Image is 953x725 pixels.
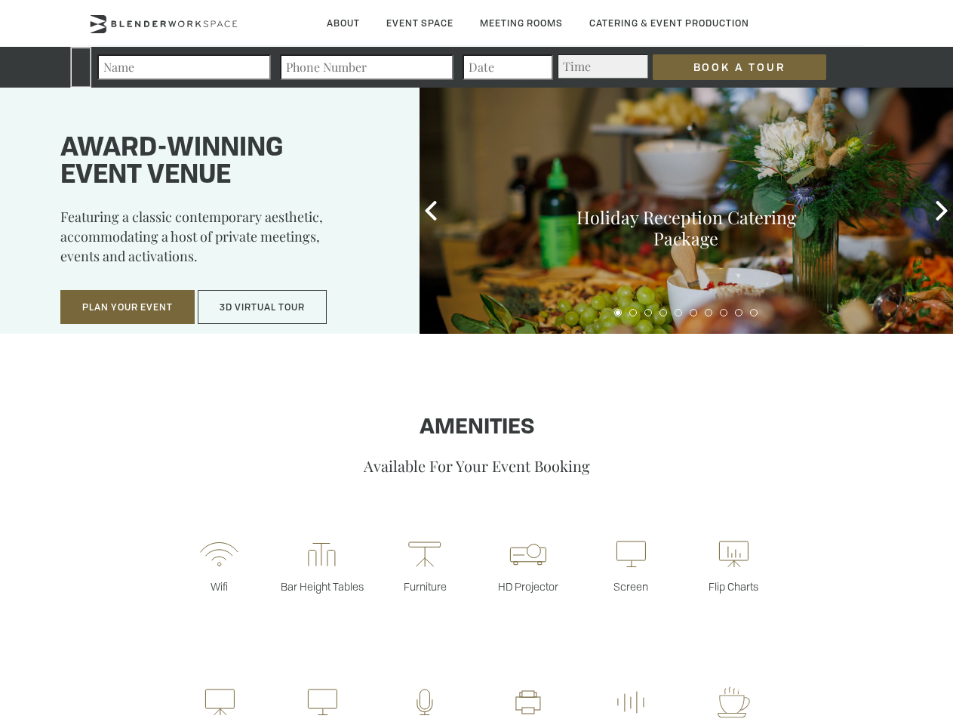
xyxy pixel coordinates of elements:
p: Available For Your Event Booking [48,455,905,476]
p: Flip Charts [682,579,785,594]
p: Wifi [168,579,270,594]
p: HD Projector [477,579,579,594]
input: Book a Tour [653,54,826,80]
p: Screen [579,579,682,594]
iframe: Chat Widget [878,652,953,725]
a: Holiday Reception Catering Package [576,205,796,250]
input: Name [97,54,271,80]
button: 3D Virtual Tour [198,290,327,325]
input: Date [463,54,553,80]
input: Phone Number [280,54,453,80]
button: Plan Your Event [60,290,195,325]
h1: Amenities [48,416,905,440]
h1: Award-winning event venue [60,135,382,190]
p: Furniture [374,579,476,594]
p: Bar Height Tables [271,579,374,594]
p: Featuring a classic contemporary aesthetic, accommodating a host of private meetings, events and ... [60,207,382,276]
